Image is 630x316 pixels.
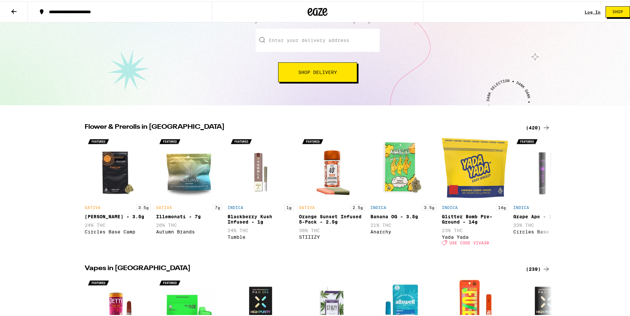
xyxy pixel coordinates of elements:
[136,203,151,209] p: 3.5g
[299,227,365,232] p: 36% THC
[156,213,222,218] div: Illemonati - 7g
[442,204,458,208] p: INDICA
[299,233,365,238] div: STIIIZY
[442,227,508,232] p: 23% THC
[156,204,172,208] p: SATIVA
[85,228,151,233] div: Circles Base Camp
[85,134,151,200] img: Circles Base Camp - Gush Rush - 3.5g
[585,9,601,13] a: Log In
[85,134,151,247] div: Open page for Gush Rush - 3.5g from Circles Base Camp
[228,227,294,232] p: 24% THC
[278,61,357,81] button: Shop Delivery
[370,228,437,233] div: Anarchy
[442,134,508,200] img: Yada Yada - Glitter Bomb Pre-Ground - 14g
[496,203,508,209] p: 14g
[422,203,437,209] p: 3.5g
[299,134,365,247] div: Open page for Orange Sunset Infused 5-Pack - 2.5g from STIIIZY
[442,134,508,247] div: Open page for Glitter Bomb Pre-Ground - 14g from Yada Yada
[213,203,222,209] p: 7g
[284,203,294,209] p: 1g
[370,204,386,208] p: INDICA
[85,204,101,208] p: SATIVA
[370,221,437,227] p: 21% THC
[526,123,550,130] a: (420)
[299,134,365,200] img: STIIIZY - Orange Sunset Infused 5-Pack - 2.5g
[299,204,315,208] p: SATIVA
[606,5,630,16] button: Shop
[442,233,508,238] div: Yada Yada
[612,9,623,13] span: Shop
[228,213,294,223] div: Blackberry Kush Infused - 1g
[4,5,48,10] span: Hi. Need any help?
[156,228,222,233] div: Autumn Brands
[298,69,337,73] span: Shop Delivery
[449,239,489,243] span: USE CODE VIVA30
[370,213,437,218] div: Banana OG - 3.5g
[513,134,579,200] img: Circles Base Camp - Grape Ape - 1g
[228,134,294,200] img: Tumble - Blackberry Kush Infused - 1g
[156,221,222,227] p: 26% THC
[513,134,579,247] div: Open page for Grape Ape - 1g from Circles Base Camp
[85,213,151,218] div: [PERSON_NAME] - 3.5g
[228,204,243,208] p: INDICA
[370,134,437,200] img: Anarchy - Banana OG - 3.5g
[228,233,294,238] div: Tumble
[526,264,550,272] a: (239)
[351,203,365,209] p: 2.5g
[513,221,579,227] p: 33% THC
[228,134,294,247] div: Open page for Blackberry Kush Infused - 1g from Tumble
[299,213,365,223] div: Orange Sunset Infused 5-Pack - 2.5g
[513,213,579,218] div: Grape Ape - 1g
[156,134,222,200] img: Autumn Brands - Illemonati - 7g
[85,123,518,130] h2: Flower & Prerolls in [GEOGRAPHIC_DATA]
[156,134,222,247] div: Open page for Illemonati - 7g from Autumn Brands
[513,204,529,208] p: INDICA
[370,134,437,247] div: Open page for Banana OG - 3.5g from Anarchy
[256,27,380,51] input: Enter your delivery address
[513,228,579,233] div: Circles Base Camp
[85,264,518,272] h2: Vapes in [GEOGRAPHIC_DATA]
[85,221,151,227] p: 24% THC
[442,213,508,223] div: Glitter Bomb Pre-Ground - 14g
